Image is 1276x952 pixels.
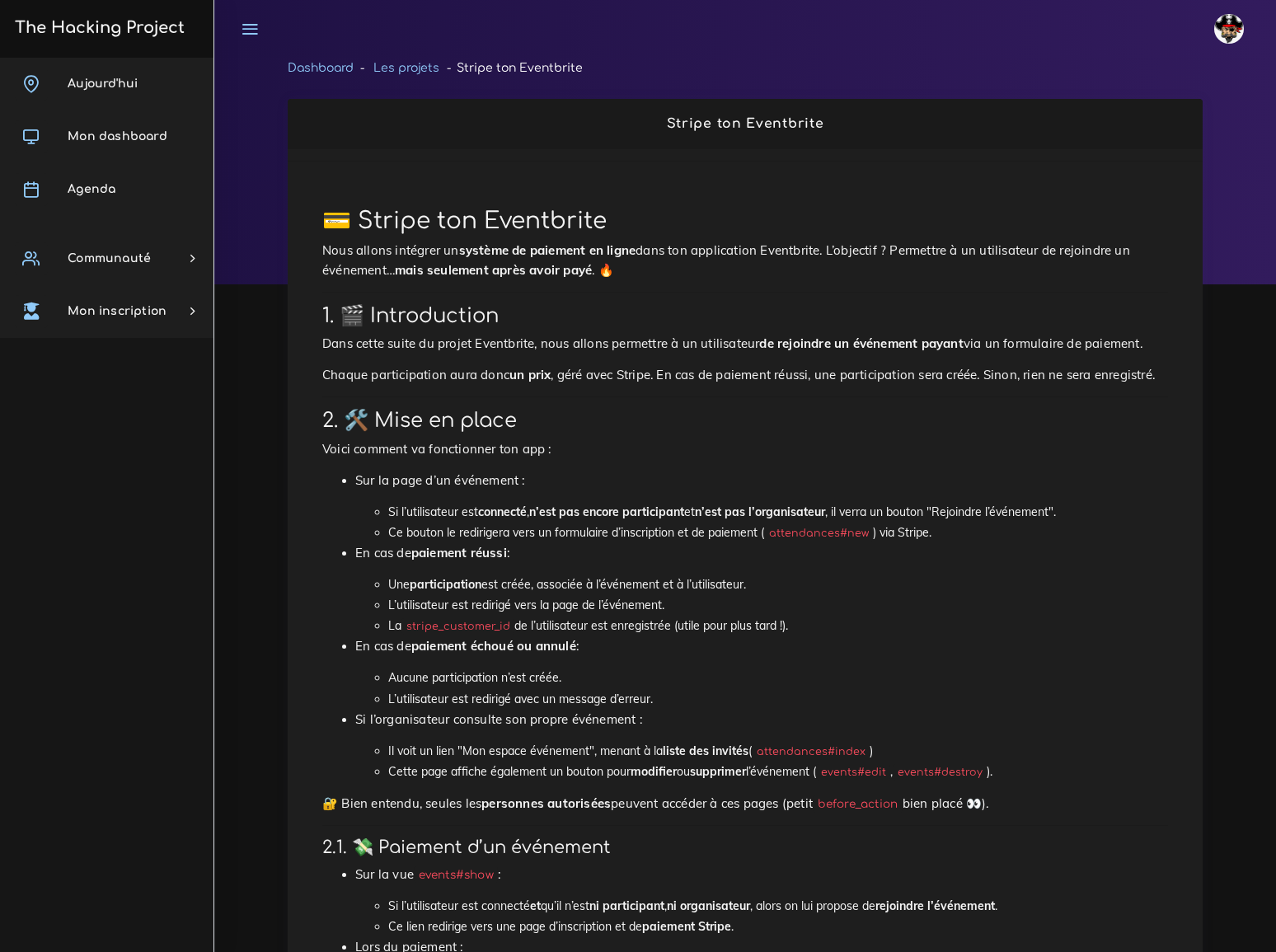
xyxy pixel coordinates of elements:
strong: liste des invités [663,743,748,758]
strong: personnes autorisées [481,795,611,811]
li: Stripe ton Eventbrite [439,58,582,78]
li: L’utilisateur est redirigé avec un message d’erreur. [388,689,1168,710]
p: 🔐 Bien entendu, seules les peuvent accéder à ces pages (petit bien placé 👀). [322,794,1168,814]
a: Les projets [373,62,439,74]
li: Ce bouton le redirigera vers un formulaire d’inscription et de paiement ( ) via Stripe. [388,523,1168,543]
strong: n’est pas l’organisateur [695,504,825,519]
li: Ce lien redirige vers une page d’inscription et de . [388,917,1168,937]
code: stripe_customer_id [401,618,514,635]
li: L’utilisateur est redirigé vers la page de l’événement. [388,595,1168,616]
strong: paiement réussi [411,545,507,560]
strong: de rejoindre un événement payant [759,335,963,351]
li: Aucune participation n’est créée. [388,668,1168,688]
li: Une est créée, associée à l’événement et à l’utilisateur. [388,574,1168,595]
strong: participation [410,577,481,592]
strong: ni participant [589,898,664,913]
strong: rejoindre l’événement [875,898,995,913]
li: La de l’utilisateur est enregistrée (utile pour plus tard !). [388,616,1168,636]
strong: système de paiement en ligne [459,242,636,258]
strong: mais seulement après avoir payé [395,262,592,278]
code: attendances#new [764,525,873,542]
img: avatar [1214,14,1244,44]
span: Mon dashboard [68,130,167,143]
strong: ni organisateur [667,898,750,913]
li: Si l’utilisateur est , et , il verra un bouton "Rejoindre l’événement". [388,502,1168,523]
strong: n’est pas encore participant [529,504,684,519]
p: Dans cette suite du projet Eventbrite, nous allons permettre à un utilisateur via un formulaire d... [322,334,1168,354]
li: Il voit un lien "Mon espace événement", menant à la ( ) [388,741,1168,762]
h2: 1. 🎬 Introduction [322,304,1168,328]
li: Cette page affiche également un bouton pour ou l’événement ( , ). [388,762,1168,782]
span: Agenda [68,183,115,195]
strong: paiement échoué ou annulé [411,638,576,654]
code: events#edit [816,764,890,781]
p: Si l’organisateur consulte son propre événement : [355,710,1168,729]
p: Chaque participation aura donc , géré avec Stripe. En cas de paiement réussi, une participation s... [322,365,1168,385]
li: Si l’utilisateur est connecté qu’il n’est , , alors on lui propose de . [388,896,1168,917]
strong: modifier [631,764,677,779]
h1: 💳 Stripe ton Eventbrite [322,208,1168,236]
h3: The Hacking Project [10,19,185,37]
strong: connecté [478,504,527,519]
strong: et [530,898,541,913]
a: Dashboard [288,62,354,74]
code: before_action [813,795,903,813]
strong: supprimer [690,764,746,779]
strong: paiement Stripe [642,919,731,934]
span: Communauté [68,252,151,265]
p: Sur la page d’un événement : [355,471,1168,490]
span: Mon inscription [68,305,167,317]
span: Aujourd'hui [68,77,138,90]
p: Sur la vue : [355,865,1168,884]
p: En cas de : [355,636,1168,656]
code: events#destroy [893,764,987,781]
code: events#show [414,866,498,884]
p: Voici comment va fonctionner ton app : [322,439,1168,459]
code: attendances#index [752,743,870,760]
p: Nous allons intégrer un dans ton application Eventbrite. L’objectif ? Permettre à un utilisateur ... [322,241,1168,280]
h2: 2. 🛠️ Mise en place [322,409,1168,433]
p: En cas de : [355,543,1168,563]
h2: Stripe ton Eventbrite [305,116,1185,132]
strong: un prix [509,367,551,382]
h3: 2.1. 💸 Paiement d’un événement [322,837,1168,858]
